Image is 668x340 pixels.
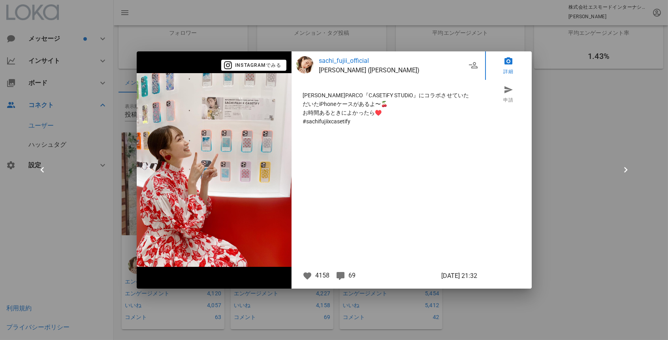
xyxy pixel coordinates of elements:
span: #sachifujiixcasetify [303,117,474,126]
span: 4158 [315,272,329,279]
span: Instagramでみる [226,62,281,69]
a: 詳細 [485,51,532,80]
p: 藤井 サチ (Sachi Fujii) [319,66,466,75]
a: 申請 [485,80,532,108]
button: Instagramでみる [221,60,286,71]
a: sachi_fujii_official [319,56,466,66]
a: Instagramでみる [221,61,286,68]
span: [DATE] 21:32 [441,271,477,281]
img: sachi_fujii_official [296,56,314,74]
span: 69 [348,272,356,279]
span: お時間あるときによかったら♥️ [303,108,474,117]
span: [PERSON_NAME]PARCO『CASETiFY STUDiO』にコラボさせていただいたiPhoneケースがあるよ〜🍒 [303,91,474,108]
img: 241569461_534737124480537_1650413879187146110_n.jpg [137,73,292,267]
